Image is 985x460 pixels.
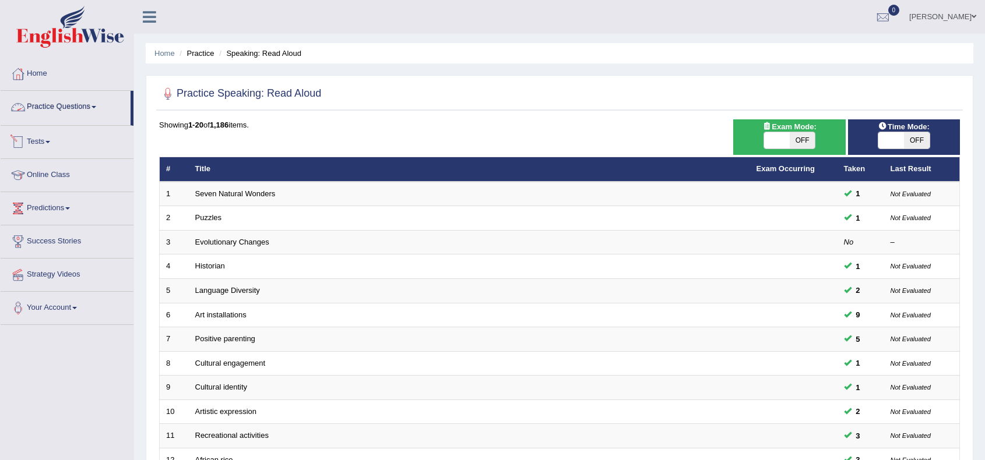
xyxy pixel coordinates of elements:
li: Practice [177,48,214,59]
a: Tests [1,126,133,155]
div: – [891,237,954,248]
small: Not Evaluated [891,408,931,415]
span: OFF [790,132,815,148]
span: You can still take this question [852,260,865,273]
th: # [160,157,189,182]
a: Predictions [1,192,133,221]
b: 1,186 [210,121,229,129]
span: OFF [904,132,930,148]
span: You can still take this question [852,381,865,394]
td: 9 [160,376,189,400]
em: No [844,238,854,246]
a: Art installations [195,310,247,319]
small: Not Evaluated [891,360,931,367]
small: Not Evaluated [891,287,931,294]
a: Positive parenting [195,334,255,343]
b: 1-20 [188,121,203,129]
span: 0 [888,5,900,16]
a: Language Diversity [195,286,260,295]
td: 2 [160,206,189,231]
a: Artistic expression [195,407,256,416]
th: Taken [838,157,884,182]
a: Historian [195,261,225,270]
td: 1 [160,182,189,206]
h2: Practice Speaking: Read Aloud [159,85,321,102]
small: Not Evaluated [891,335,931,342]
a: Home [154,49,175,58]
div: Show exams occurring in exams [733,119,845,155]
a: Puzzles [195,213,222,222]
td: 7 [160,327,189,352]
small: Not Evaluated [891,214,931,221]
div: Showing of items. [159,119,960,130]
span: You can still take this question [852,284,865,296]
td: 5 [160,279,189,303]
a: Recreational activities [195,431,269,440]
a: Online Class [1,159,133,188]
a: Evolutionary Changes [195,238,269,246]
span: You can still take this question [852,212,865,224]
small: Not Evaluated [891,432,931,439]
small: Not Evaluated [891,190,931,197]
a: Practice Questions [1,91,131,120]
a: Success Stories [1,225,133,254]
td: 3 [160,230,189,254]
a: Your Account [1,292,133,321]
span: You can still take this question [852,357,865,369]
td: 10 [160,399,189,424]
span: You can still take this question [852,405,865,417]
td: 8 [160,351,189,376]
span: You can still take this question [852,309,865,321]
a: Exam Occurring [757,164,815,173]
th: Last Result [884,157,960,182]
a: Strategy Videos [1,259,133,288]
li: Speaking: Read Aloud [216,48,301,59]
span: You can still take this question [852,187,865,200]
span: Time Mode: [874,121,934,133]
span: You can still take this question [852,333,865,345]
a: Seven Natural Wonders [195,189,276,198]
small: Not Evaluated [891,312,931,319]
a: Cultural identity [195,383,248,391]
td: 11 [160,424,189,448]
small: Not Evaluated [891,263,931,270]
span: You can still take this question [852,430,865,442]
a: Home [1,58,133,87]
span: Exam Mode: [758,121,821,133]
small: Not Evaluated [891,384,931,391]
td: 6 [160,303,189,327]
a: Speaking Practice [22,123,131,144]
td: 4 [160,254,189,279]
th: Title [189,157,750,182]
a: Cultural engagement [195,359,266,367]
